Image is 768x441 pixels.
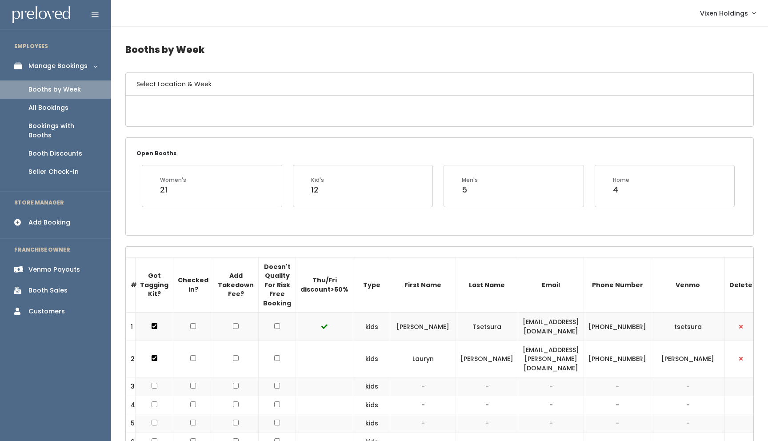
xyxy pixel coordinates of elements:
th: Venmo [651,257,725,313]
td: Tsetsura [456,313,518,341]
td: - [518,377,584,396]
th: Type [353,257,390,313]
div: Home [613,176,629,184]
div: Manage Bookings [28,61,88,71]
td: - [456,396,518,414]
td: [PERSON_NAME] [390,313,456,341]
td: 2 [126,341,136,377]
th: Phone Number [584,257,651,313]
span: Vixen Holdings [700,8,748,18]
img: preloved logo [12,6,70,24]
td: 4 [126,396,136,414]
div: Women's [160,176,186,184]
td: - [651,414,725,433]
h6: Select Location & Week [126,73,753,96]
h4: Booths by Week [125,37,754,62]
td: [EMAIL_ADDRESS][PERSON_NAME][DOMAIN_NAME] [518,341,584,377]
td: kids [353,396,390,414]
td: - [518,396,584,414]
td: - [651,377,725,396]
div: Bookings with Booths [28,121,97,140]
small: Open Booths [136,149,176,157]
th: Email [518,257,584,313]
th: Checked in? [173,257,213,313]
td: Lauryn [390,341,456,377]
td: - [584,396,651,414]
td: - [390,377,456,396]
td: - [456,414,518,433]
div: Booths by Week [28,85,81,94]
th: Delete [725,257,757,313]
td: kids [353,313,390,341]
div: Customers [28,307,65,316]
div: Seller Check-in [28,167,79,176]
td: 1 [126,313,136,341]
td: 3 [126,377,136,396]
div: 4 [613,184,629,196]
div: Booth Discounts [28,149,82,158]
th: First Name [390,257,456,313]
th: Add Takedown Fee? [213,257,259,313]
td: [EMAIL_ADDRESS][DOMAIN_NAME] [518,313,584,341]
div: Men's [462,176,478,184]
div: Booth Sales [28,286,68,295]
th: Doesn't Quality For Risk Free Booking [259,257,296,313]
td: [PERSON_NAME] [651,341,725,377]
div: Add Booking [28,218,70,227]
td: [PHONE_NUMBER] [584,313,651,341]
th: # [126,257,136,313]
td: kids [353,377,390,396]
td: - [584,377,651,396]
td: kids [353,341,390,377]
td: 5 [126,414,136,433]
td: - [390,414,456,433]
div: All Bookings [28,103,68,112]
th: Got Tagging Kit? [136,257,173,313]
td: [PHONE_NUMBER] [584,341,651,377]
td: - [584,414,651,433]
td: - [651,396,725,414]
div: Venmo Payouts [28,265,80,274]
th: Last Name [456,257,518,313]
td: [PERSON_NAME] [456,341,518,377]
td: - [390,396,456,414]
td: kids [353,414,390,433]
td: - [456,377,518,396]
td: tsetsura [651,313,725,341]
div: 21 [160,184,186,196]
td: - [518,414,584,433]
div: 12 [311,184,324,196]
th: Thu/Fri discount>50% [296,257,353,313]
div: Kid's [311,176,324,184]
div: 5 [462,184,478,196]
a: Vixen Holdings [691,4,764,23]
